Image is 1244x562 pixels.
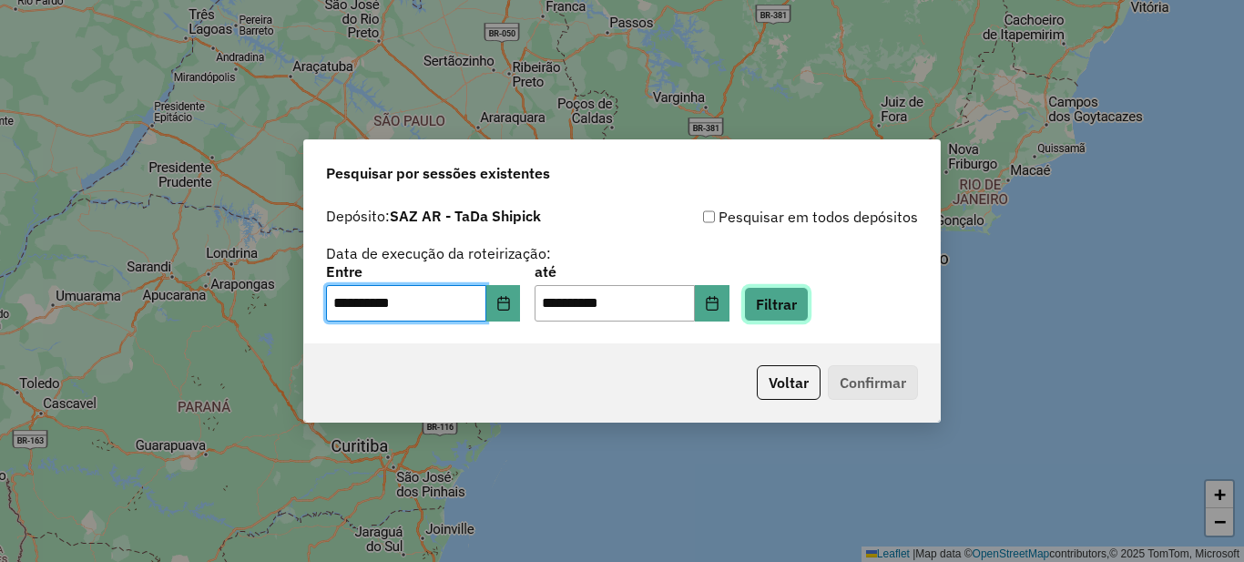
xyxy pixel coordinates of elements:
[535,261,729,282] label: até
[695,285,729,322] button: Choose Date
[390,207,541,225] strong: SAZ AR - TaDa Shipick
[326,242,551,264] label: Data de execução da roteirização:
[486,285,521,322] button: Choose Date
[326,205,541,227] label: Depósito:
[326,162,550,184] span: Pesquisar por sessões existentes
[326,261,520,282] label: Entre
[622,206,918,228] div: Pesquisar em todos depósitos
[757,365,821,400] button: Voltar
[744,287,809,322] button: Filtrar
